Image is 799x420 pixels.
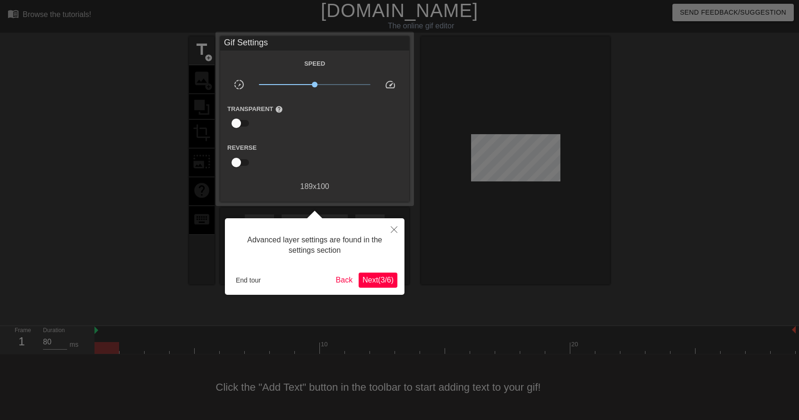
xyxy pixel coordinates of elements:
[332,273,357,288] button: Back
[232,225,397,266] div: Advanced layer settings are found in the settings section
[359,273,397,288] button: Next
[362,276,394,284] span: Next ( 3 / 6 )
[384,218,404,240] button: Close
[232,273,265,287] button: End tour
